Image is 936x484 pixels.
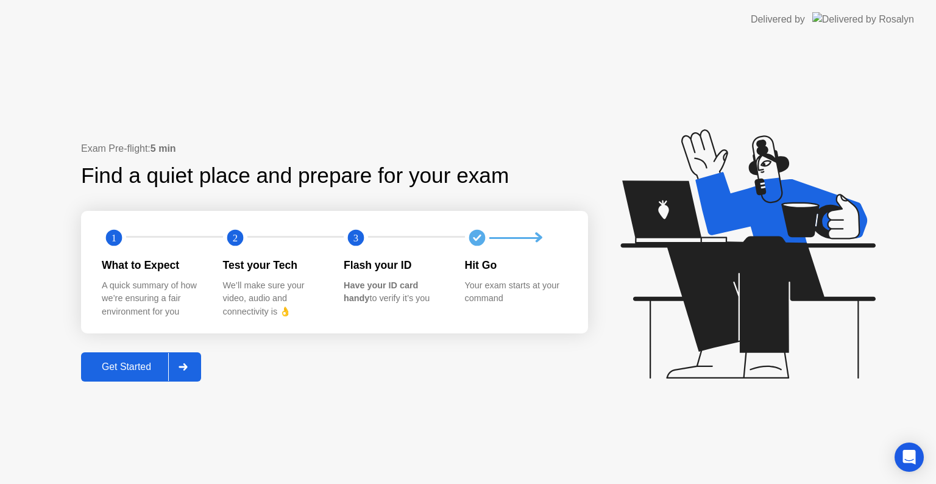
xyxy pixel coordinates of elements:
div: Open Intercom Messenger [895,443,924,472]
div: Hit Go [465,257,567,273]
img: Delivered by Rosalyn [812,12,914,26]
div: Get Started [85,361,168,372]
div: What to Expect [102,257,204,273]
div: A quick summary of how we’re ensuring a fair environment for you [102,279,204,319]
text: 3 [353,232,358,244]
b: 5 min [151,143,176,154]
div: Test your Tech [223,257,325,273]
div: Flash your ID [344,257,445,273]
div: Exam Pre-flight: [81,141,588,156]
b: Have your ID card handy [344,280,418,304]
div: We’ll make sure your video, audio and connectivity is 👌 [223,279,325,319]
div: Delivered by [751,12,805,27]
text: 1 [112,232,116,244]
div: Find a quiet place and prepare for your exam [81,160,511,192]
text: 2 [232,232,237,244]
div: to verify it’s you [344,279,445,305]
button: Get Started [81,352,201,382]
div: Your exam starts at your command [465,279,567,305]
